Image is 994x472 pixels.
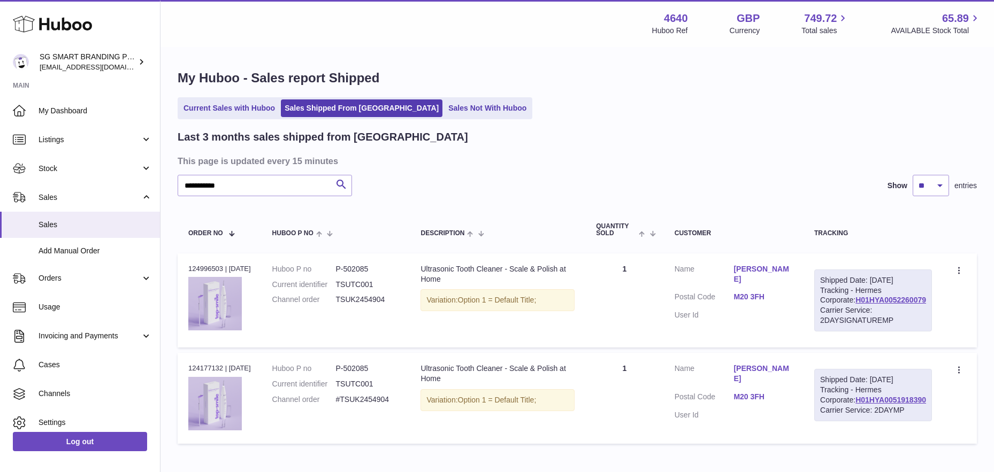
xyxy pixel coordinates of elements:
[13,432,147,451] a: Log out
[272,295,336,305] dt: Channel order
[188,230,223,237] span: Order No
[336,394,400,405] dd: #TSUK2454904
[737,11,760,26] strong: GBP
[888,181,907,191] label: Show
[180,99,279,117] a: Current Sales with Huboo
[420,389,575,411] div: Variation:
[188,363,251,373] div: 124177132 | [DATE]
[272,280,336,290] dt: Current identifier
[39,273,141,283] span: Orders
[458,296,537,304] span: Option 1 = Default Title;
[272,264,336,274] dt: Huboo P no
[39,389,152,399] span: Channels
[39,106,152,116] span: My Dashboard
[801,26,849,36] span: Total sales
[801,11,849,36] a: 749.72 Total sales
[39,302,152,312] span: Usage
[891,11,981,36] a: 65.89 AVAILABLE Stock Total
[814,230,932,237] div: Tracking
[855,396,926,404] a: H01HYA0051918390
[13,54,29,70] img: uktopsmileshipping@gmail.com
[178,155,974,167] h3: This page is updated every 15 minutes
[420,230,464,237] span: Description
[39,360,152,370] span: Cases
[336,295,400,305] dd: TSUK2454904
[40,52,136,72] div: SG SMART BRANDING PTE. LTD.
[804,11,837,26] span: 749.72
[855,296,926,304] a: H01HYA0052260079
[178,130,468,144] h2: Last 3 months sales shipped from [GEOGRAPHIC_DATA]
[272,379,336,389] dt: Current identifier
[39,246,152,256] span: Add Manual Order
[814,369,932,421] div: Tracking - Hermes Corporate:
[733,363,793,384] a: [PERSON_NAME]
[733,292,793,302] a: M20 3FH
[178,69,977,87] h1: My Huboo - Sales report Shipped
[39,135,141,145] span: Listings
[675,292,734,305] dt: Postal Code
[281,99,442,117] a: Sales Shipped From [GEOGRAPHIC_DATA]
[820,305,926,326] div: Carrier Service: 2DAYSIGNATUREMP
[820,375,926,385] div: Shipped Date: [DATE]
[820,405,926,415] div: Carrier Service: 2DAYMP
[820,275,926,285] div: Shipped Date: [DATE]
[420,289,575,311] div: Variation:
[675,363,734,386] dt: Name
[272,394,336,405] dt: Channel order
[188,264,251,274] div: 124996503 | [DATE]
[336,280,400,290] dd: TSUTC001
[336,379,400,389] dd: TSUTC001
[675,410,734,420] dt: User Id
[336,264,400,274] dd: P-502085
[39,220,152,230] span: Sales
[954,181,977,191] span: entries
[272,230,314,237] span: Huboo P no
[420,363,575,384] div: Ultrasonic Tooth Cleaner - Scale & Polish at Home
[445,99,530,117] a: Sales Not With Huboo
[39,164,141,174] span: Stock
[39,331,141,341] span: Invoicing and Payments
[814,269,932,331] div: Tracking - Hermes Corporate:
[733,392,793,402] a: M20 3FH
[675,264,734,287] dt: Name
[675,230,793,237] div: Customer
[39,417,152,428] span: Settings
[652,26,688,36] div: Huboo Ref
[733,264,793,284] a: [PERSON_NAME]
[891,26,981,36] span: AVAILABLE Stock Total
[420,264,575,284] div: Ultrasonic Tooth Cleaner - Scale & Polish at Home
[40,63,157,71] span: [EMAIL_ADDRESS][DOMAIN_NAME]
[942,11,969,26] span: 65.89
[585,353,663,443] td: 1
[675,310,734,320] dt: User Id
[39,192,141,203] span: Sales
[272,363,336,374] dt: Huboo P no
[730,26,760,36] div: Currency
[458,396,537,404] span: Option 1 = Default Title;
[585,253,663,347] td: 1
[188,377,242,430] img: plaqueremoverforteethbestselleruk5.png
[596,223,636,237] span: Quantity Sold
[675,392,734,405] dt: Postal Code
[336,363,400,374] dd: P-502085
[664,11,688,26] strong: 4640
[188,277,242,330] img: plaqueremoverforteethbestselleruk5.png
